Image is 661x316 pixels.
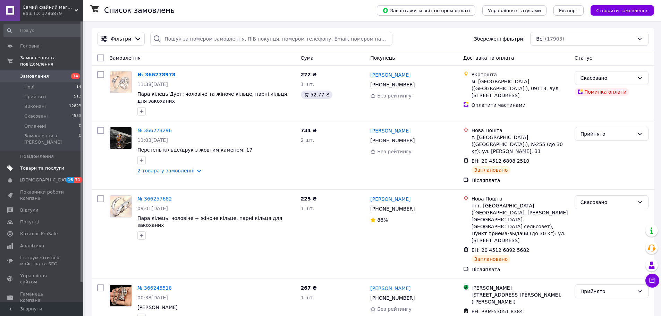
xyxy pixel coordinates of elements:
img: Фото товару [110,285,132,306]
span: Управління статусами [488,8,541,13]
span: Замовлення та повідомлення [20,55,83,67]
div: м. [GEOGRAPHIC_DATA] ([GEOGRAPHIC_DATA].), 09113, вул. [STREET_ADDRESS] [472,78,569,99]
span: 1 шт. [301,82,314,87]
span: ЕН: 20 4512 6892 5682 [472,247,529,253]
span: Cума [301,55,314,61]
span: Аналітика [20,243,44,249]
div: 52.77 ₴ [301,91,332,99]
span: Інструменти веб-майстра та SEO [20,255,64,267]
a: Пара кілець: чоловіче + жіноче кільце, парні кільця для закоханих [137,215,282,228]
span: 4553 [71,113,81,119]
span: Скасовані [24,113,48,119]
span: Без рейтингу [377,149,412,154]
img: Фото товару [110,127,132,149]
div: пгт. [GEOGRAPHIC_DATA] ([GEOGRAPHIC_DATA], [PERSON_NAME][GEOGRAPHIC_DATA]. [GEOGRAPHIC_DATA] сель... [472,202,569,244]
div: Заплановано [472,255,511,263]
button: Управління статусами [482,5,546,16]
span: Створити замовлення [596,8,649,13]
a: Фото товару [110,71,132,93]
span: Покупець [370,55,395,61]
span: Замовлення [110,55,141,61]
span: Повідомлення [20,153,54,160]
a: [PERSON_NAME] [370,196,410,203]
div: Нова Пошта [472,195,569,202]
span: 86% [377,217,388,223]
span: 0 [79,133,81,145]
span: Показники роботи компанії [20,189,64,202]
div: [PERSON_NAME] [472,284,569,291]
button: Створити замовлення [591,5,654,16]
div: Ваш ID: 3786879 [23,10,83,17]
a: Пара кілець Дует: чоловіче та жіноче кільце, парні кільця для закоханих [137,91,287,104]
span: Каталог ProSale [20,231,58,237]
a: [PERSON_NAME] [137,305,178,310]
a: Перстень кільце/друк з жовтим каменем, 17 [137,147,252,153]
div: Оплатити частинами [472,102,569,109]
span: 267 ₴ [301,285,317,291]
div: Післяплата [472,177,569,184]
span: 1 шт. [301,295,314,300]
div: Скасовано [581,198,634,206]
div: г. [GEOGRAPHIC_DATA] ([GEOGRAPHIC_DATA].), №255 (до 30 кг): ул. [PERSON_NAME], 31 [472,134,569,155]
span: 16 [66,177,74,183]
button: Чат з покупцем [645,274,659,288]
a: 2 товара у замовленні [137,168,195,173]
span: Головна [20,43,40,49]
span: Фільтри [111,35,131,42]
span: (17903) [545,36,564,42]
span: 272 ₴ [301,72,317,77]
span: Збережені фільтри: [474,35,525,42]
input: Пошук [3,24,82,37]
a: [PERSON_NAME] [370,127,410,134]
span: [DEMOGRAPHIC_DATA] [20,177,71,183]
img: Фото товару [110,71,132,93]
span: Відгуки [20,207,38,213]
div: Помилка оплати [575,88,629,96]
button: Експорт [553,5,584,16]
span: Оплачені [24,123,46,129]
span: Всі [536,35,543,42]
a: [PERSON_NAME] [370,71,410,78]
span: 12823 [69,103,81,110]
span: 14 [76,84,81,90]
span: ЕН: 20 4512 6898 2510 [472,158,529,164]
span: [PHONE_NUMBER] [370,295,415,301]
span: Доставка та оплата [463,55,514,61]
a: № 366257682 [137,196,172,202]
span: 513 [74,94,81,100]
h1: Список замовлень [104,6,175,15]
span: 09:01[DATE] [137,206,168,211]
a: № 366245518 [137,285,172,291]
div: [STREET_ADDRESS][PERSON_NAME], ([PERSON_NAME]) [472,291,569,305]
span: Виконані [24,103,46,110]
span: 225 ₴ [301,196,317,202]
span: 11:03[DATE] [137,137,168,143]
span: Завантажити звіт по пром-оплаті [382,7,470,14]
span: 734 ₴ [301,128,317,133]
span: Без рейтингу [377,93,412,99]
span: 71 [74,177,82,183]
span: 1 шт. [301,206,314,211]
span: Замовлення з [PERSON_NAME] [24,133,79,145]
span: Замовлення [20,73,49,79]
a: № 366278978 [137,72,175,77]
span: 11:38[DATE] [137,82,168,87]
span: Нові [24,84,34,90]
span: Управління сайтом [20,273,64,285]
div: Укрпошта [472,71,569,78]
span: Покупці [20,219,39,225]
a: Створити замовлення [584,7,654,13]
input: Пошук за номером замовлення, ПІБ покупця, номером телефону, Email, номером накладної [150,32,392,46]
span: Товари та послуги [20,165,64,171]
span: Самий файний магазин [23,4,75,10]
div: Заплановано [472,166,511,174]
div: Скасовано [581,74,634,82]
span: [PHONE_NUMBER] [370,82,415,87]
a: [PERSON_NAME] [370,285,410,292]
span: Без рейтингу [377,306,412,312]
